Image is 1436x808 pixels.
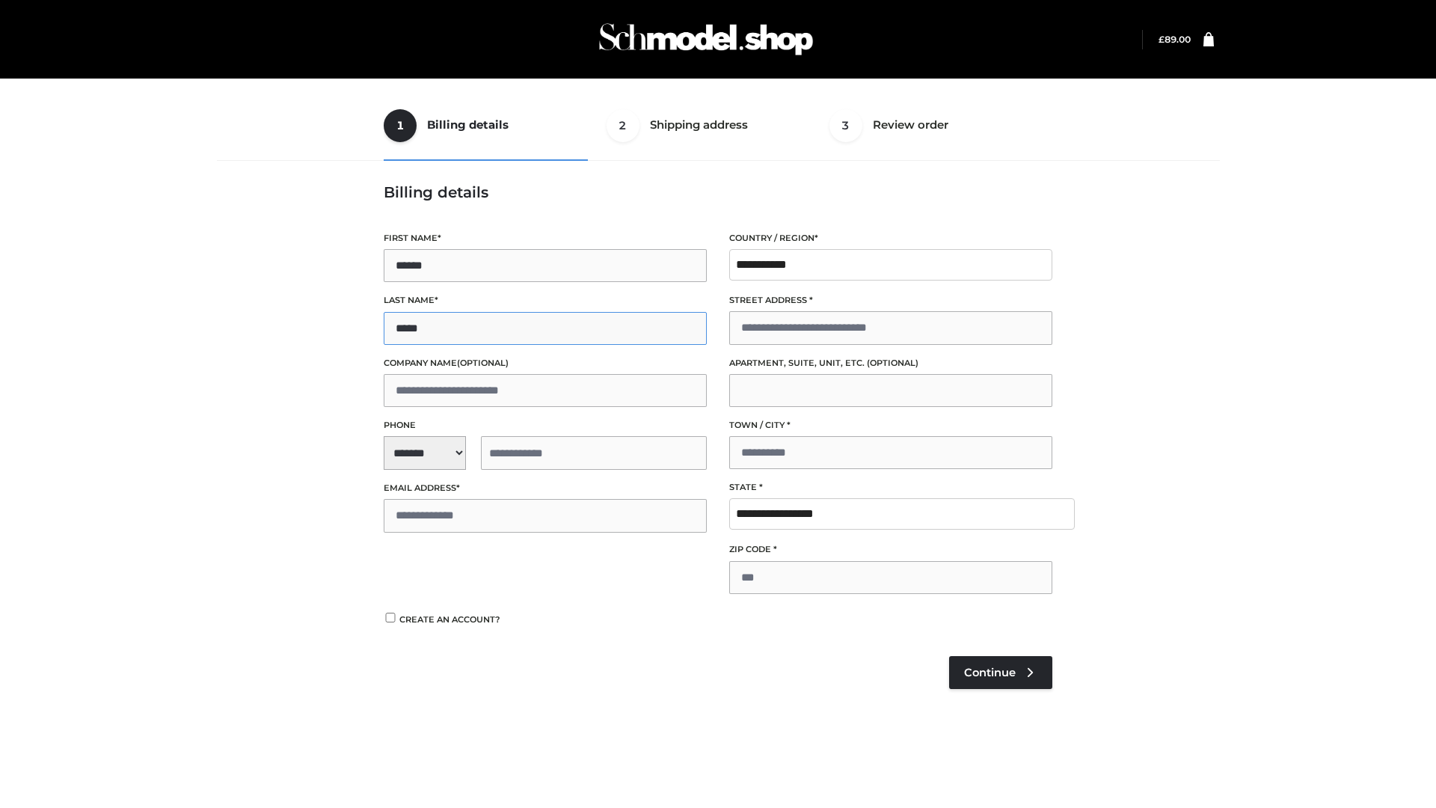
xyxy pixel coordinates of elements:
bdi: 89.00 [1159,34,1191,45]
label: Last name [384,293,707,307]
label: First name [384,231,707,245]
label: Country / Region [729,231,1052,245]
span: (optional) [457,358,509,368]
span: (optional) [867,358,918,368]
label: State [729,480,1052,495]
label: Email address [384,481,707,495]
label: ZIP Code [729,542,1052,557]
label: Town / City [729,418,1052,432]
label: Company name [384,356,707,370]
img: Schmodel Admin 964 [594,10,818,69]
label: Phone [384,418,707,432]
span: £ [1159,34,1165,45]
span: Create an account? [399,614,500,625]
span: Continue [964,666,1016,679]
label: Apartment, suite, unit, etc. [729,356,1052,370]
a: Continue [949,656,1052,689]
input: Create an account? [384,613,397,622]
a: £89.00 [1159,34,1191,45]
label: Street address [729,293,1052,307]
h3: Billing details [384,183,1052,201]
